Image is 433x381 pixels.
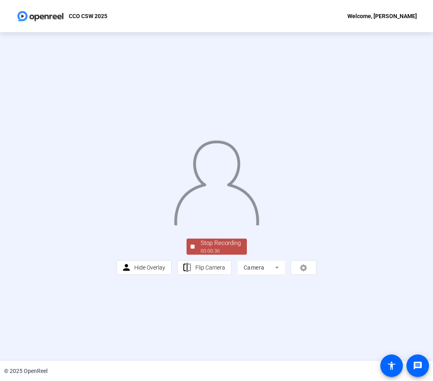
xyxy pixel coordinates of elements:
span: Flip Camera [195,264,225,271]
mat-icon: flip [182,263,192,273]
img: OpenReel logo [16,8,65,24]
button: Stop Recording00:00:36 [187,239,247,255]
mat-icon: accessibility [387,361,396,371]
div: Stop Recording [201,239,241,248]
button: Flip Camera [177,260,232,275]
mat-icon: message [413,361,423,371]
div: © 2025 OpenReel [4,367,47,375]
mat-icon: person [121,263,131,273]
button: Hide Overlay [117,260,172,275]
img: overlay [173,135,260,225]
div: 00:00:36 [201,247,241,255]
div: Welcome, [PERSON_NAME] [347,11,417,21]
p: CCO CSW 2025 [69,11,107,21]
span: Hide Overlay [134,264,165,271]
